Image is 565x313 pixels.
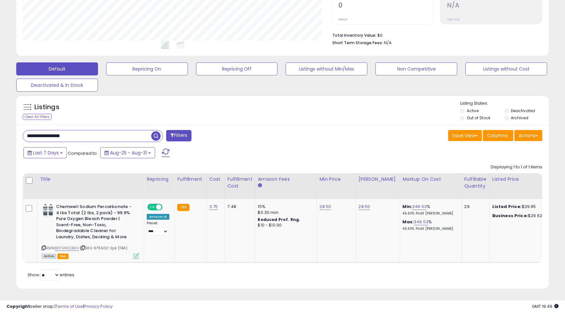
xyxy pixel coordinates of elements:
div: Clear All Filters [23,114,52,120]
button: Save View [448,130,482,141]
label: Archived [511,115,529,121]
button: Columns [483,130,513,141]
strong: Copyright [6,303,30,309]
th: The percentage added to the cost of goods (COGS) that forms the calculator for Min & Max prices. [400,173,461,199]
button: Listings without Min/Max [286,62,367,75]
b: Max: [403,219,414,225]
h5: Listings [34,103,59,112]
button: Repricing On [106,62,188,75]
label: Deactivated [511,108,535,113]
div: Listed Price [492,176,548,183]
button: Aug-25 - Aug-31 [100,147,155,158]
div: Fulfillment [177,176,203,183]
div: Cost [209,176,222,183]
div: Repricing [147,176,172,183]
span: FBA [57,254,68,259]
div: Amazon Fees [258,176,314,183]
div: Markup on Cost [403,176,459,183]
div: $10 - $10.90 [258,223,312,228]
label: Out of Stock [467,115,490,121]
p: 45.60% Profit [PERSON_NAME] [403,211,457,216]
div: ASIN: [42,204,139,258]
b: Business Price: [492,213,528,219]
div: Displaying 1 to 1 of 1 items [491,164,542,170]
span: All listings currently available for purchase on Amazon [42,254,56,259]
button: Filters [166,130,191,141]
span: Columns [487,132,508,139]
b: Reduced Prof. Rng. [258,217,301,222]
div: Fulfillable Quantity [464,176,487,189]
b: Listed Price: [492,203,522,210]
a: Privacy Policy [84,303,113,309]
b: Short Term Storage Fees: [332,40,383,46]
label: Active [467,108,479,113]
div: $0.30 min [258,210,312,215]
div: % [403,219,457,231]
div: seller snap | | [6,304,113,310]
p: Listing States: [460,100,549,107]
div: Preset: [147,221,169,236]
small: Prev: 0 [338,18,348,21]
div: 7.48 [227,204,250,210]
img: 41wHWEXqOvL._SL40_.jpg [42,204,55,217]
span: Compared to: [68,150,98,156]
h2: N/A [447,2,542,10]
button: Deactivated & In Stock [16,79,98,92]
button: Listings without Cost [465,62,547,75]
a: B0F5N5CB9H [55,245,79,251]
a: 28.50 [359,203,370,210]
div: [PERSON_NAME] [359,176,397,183]
a: 28.50 [320,203,331,210]
a: Terms of Use [55,303,83,309]
a: 346.53 [412,203,427,210]
p: 45.60% Profit [PERSON_NAME] [403,227,457,231]
b: Min: [403,203,412,210]
small: FBA [177,204,189,211]
small: Amazon Fees. [258,183,262,189]
a: 346.53 [414,219,428,225]
div: Fulfillment Cost [227,176,252,189]
div: Title [40,176,141,183]
span: Aug-25 - Aug-31 [110,150,147,156]
button: Non Competitive [375,62,457,75]
span: ON [148,204,156,210]
div: $29.62 [492,213,546,219]
span: Show: entries [28,272,74,278]
b: Chemwell Sodium Percarbonate - 4 lbs Total (2 lbs, 2 pack) - 99.9% Pure Oxygen Bleach Powder | Sc... [56,204,135,241]
a: 3.75 [209,203,218,210]
div: Amazon AI [147,214,169,220]
div: $29.95 [492,204,546,210]
b: Total Inventory Value: [332,33,376,38]
div: Min Price [320,176,353,183]
span: | SKU: 675502-2pk (FBA) [80,245,128,251]
div: % [403,204,457,216]
button: Last 7 Days [23,147,67,158]
span: 2025-09-8 19:49 GMT [532,303,559,309]
small: Prev: N/A [447,18,460,21]
div: 15% [258,204,312,210]
li: $0 [332,31,537,39]
button: Default [16,62,98,75]
h2: 0 [338,2,433,10]
button: Actions [514,130,542,141]
div: 29 [464,204,485,210]
span: OFF [162,204,172,210]
span: Last 7 Days [33,150,59,156]
button: Repricing Off [196,62,278,75]
span: N/A [384,40,392,46]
